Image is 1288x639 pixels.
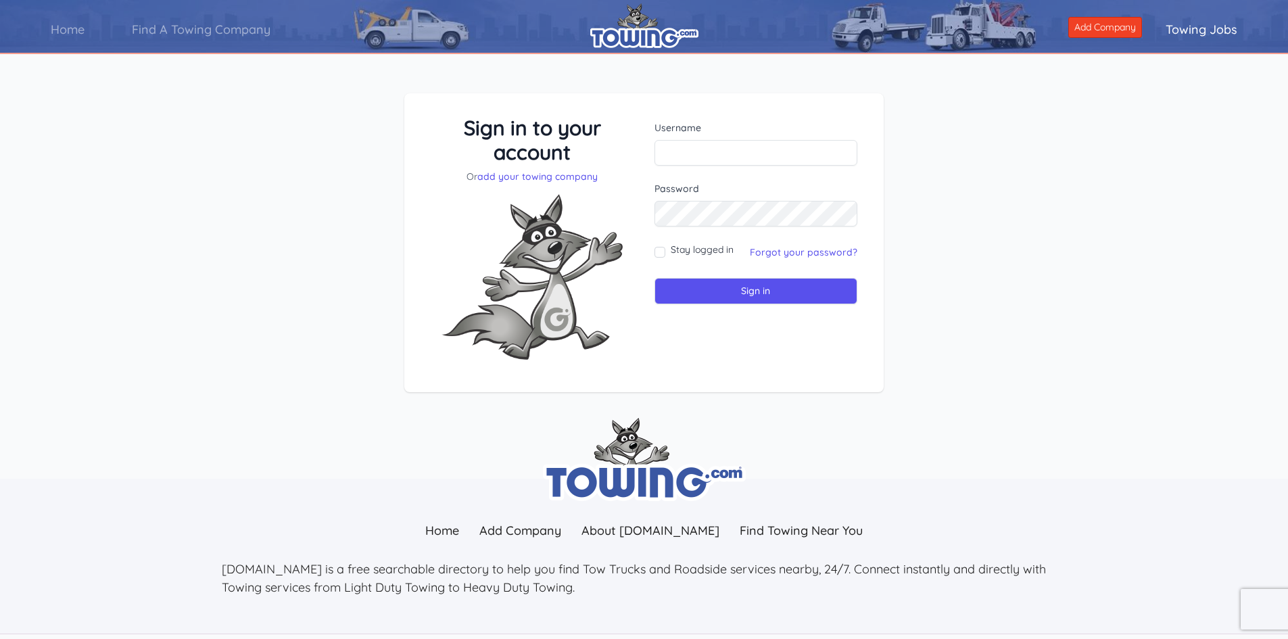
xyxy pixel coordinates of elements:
a: Add Company [469,516,571,545]
a: Home [27,10,108,49]
a: Find A Towing Company [108,10,294,49]
img: logo.png [590,3,698,48]
input: Sign in [654,278,858,304]
label: Stay logged in [671,243,734,256]
p: [DOMAIN_NAME] is a free searchable directory to help you find Tow Trucks and Roadside services ne... [222,560,1067,596]
a: Forgot your password? [750,246,857,258]
a: Towing Jobs [1142,10,1261,49]
img: towing [543,418,746,501]
label: Username [654,121,858,135]
a: add your towing company [477,170,598,183]
h3: Sign in to your account [431,116,634,164]
a: Add Company [1068,17,1142,38]
a: About [DOMAIN_NAME] [571,516,730,545]
img: Fox-Excited.png [431,183,634,371]
label: Password [654,182,858,195]
p: Or [431,170,634,183]
a: Find Towing Near You [730,516,873,545]
a: Home [415,516,469,545]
